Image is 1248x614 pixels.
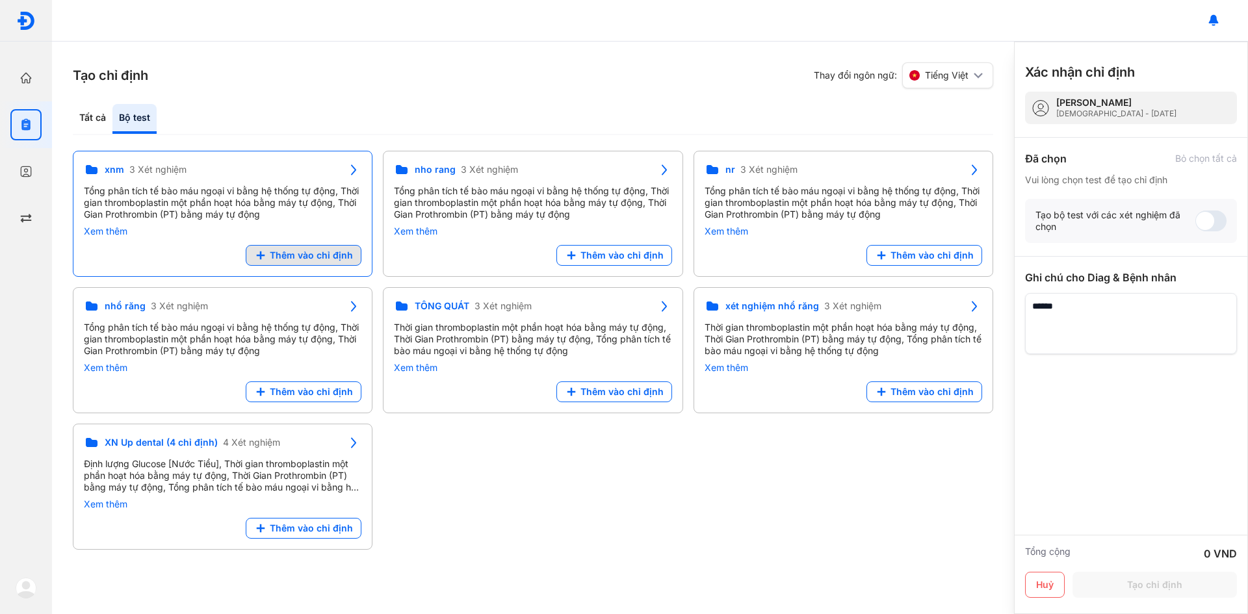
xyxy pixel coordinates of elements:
div: Ghi chú cho Diag & Bệnh nhân [1025,270,1237,285]
div: Đã chọn [1025,151,1067,166]
div: Định lượng Glucose [Nước Tiểu], Thời gian thromboplastin một phần hoạt hóa bằng máy tự động, Thời... [84,458,361,493]
div: Xem thêm [84,498,361,510]
div: Xem thêm [705,225,982,237]
div: Xem thêm [84,362,361,374]
span: xnm [105,164,124,175]
div: Bỏ chọn tất cả [1175,153,1237,164]
span: Thêm vào chỉ định [890,386,974,398]
span: Thêm vào chỉ định [270,386,353,398]
div: Tạo bộ test với các xét nghiệm đã chọn [1035,209,1195,233]
button: Thêm vào chỉ định [866,381,982,402]
span: Thêm vào chỉ định [890,249,974,261]
span: 3 Xét nghiệm [474,300,532,312]
button: Huỷ [1025,572,1065,598]
span: nhổ răng [105,300,146,312]
span: TỔNG QUÁT [415,300,469,312]
div: Tổng phân tích tế bào máu ngoại vi bằng hệ thống tự động, Thời gian thromboplastin một phần hoạt ... [84,322,361,357]
span: Thêm vào chỉ định [270,249,353,261]
button: Thêm vào chỉ định [866,245,982,266]
img: logo [16,578,36,598]
img: logo [16,11,36,31]
span: 3 Xét nghiệm [461,164,518,175]
span: xét nghiệm nhổ răng [725,300,819,312]
span: nho rang [415,164,456,175]
div: Tổng phân tích tế bào máu ngoại vi bằng hệ thống tự động, Thời gian thromboplastin một phần hoạt ... [84,185,361,220]
button: Thêm vào chỉ định [246,245,361,266]
span: 4 Xét nghiệm [223,437,280,448]
span: XN Up dental (4 chỉ định) [105,437,218,448]
button: Tạo chỉ định [1072,572,1237,598]
span: 3 Xét nghiệm [824,300,881,312]
span: Thêm vào chỉ định [580,249,664,261]
div: [DEMOGRAPHIC_DATA] - [DATE] [1056,109,1176,119]
span: Thêm vào chỉ định [580,386,664,398]
div: 0 VND [1204,546,1237,561]
div: Xem thêm [705,362,982,374]
span: nr [725,164,735,175]
span: 3 Xét nghiệm [740,164,798,175]
button: Thêm vào chỉ định [246,381,361,402]
button: Thêm vào chỉ định [556,381,672,402]
span: Tiếng Việt [925,70,968,81]
div: Xem thêm [394,362,671,374]
div: Tổng phân tích tế bào máu ngoại vi bằng hệ thống tự động, Thời gian thromboplastin một phần hoạt ... [394,185,671,220]
div: Thay đổi ngôn ngữ: [814,62,993,88]
h3: Tạo chỉ định [73,66,148,84]
div: Thời gian thromboplastin một phần hoạt hóa bằng máy tự động, Thời Gian Prothrombin (PT) bằng máy ... [394,322,671,357]
button: Thêm vào chỉ định [246,518,361,539]
span: Thêm vào chỉ định [270,522,353,534]
div: Vui lòng chọn test để tạo chỉ định [1025,174,1237,186]
div: Thời gian thromboplastin một phần hoạt hóa bằng máy tự động, Thời Gian Prothrombin (PT) bằng máy ... [705,322,982,357]
div: [PERSON_NAME] [1056,97,1176,109]
button: Thêm vào chỉ định [556,245,672,266]
div: Xem thêm [394,225,671,237]
div: Bộ test [112,104,157,134]
div: Tổng phân tích tế bào máu ngoại vi bằng hệ thống tự động, Thời gian thromboplastin một phần hoạt ... [705,185,982,220]
div: Tổng cộng [1025,546,1071,561]
span: 3 Xét nghiệm [151,300,208,312]
span: 3 Xét nghiệm [129,164,187,175]
div: Tất cả [73,104,112,134]
h3: Xác nhận chỉ định [1025,63,1135,81]
div: Xem thêm [84,225,361,237]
